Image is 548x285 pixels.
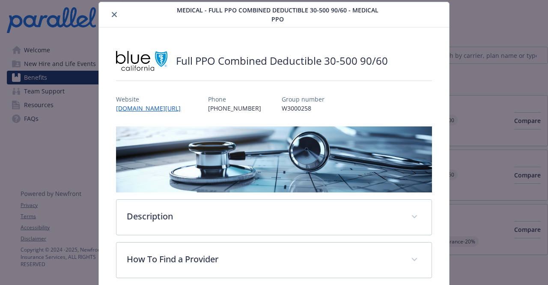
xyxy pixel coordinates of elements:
div: How To Find a Provider [116,243,431,278]
p: Group number [282,95,325,104]
span: Medical - Full PPO Combined Deductible 30-500 90/60 - Medical PPO [175,6,381,24]
button: close [109,9,119,20]
a: [DOMAIN_NAME][URL] [116,104,188,112]
p: Description [127,210,400,223]
p: W3000258 [282,104,325,113]
p: How To Find a Provider [127,253,400,266]
h2: Full PPO Combined Deductible 30-500 90/60 [176,54,388,68]
img: Blue Shield of California [116,48,167,74]
p: Phone [208,95,261,104]
p: Website [116,95,188,104]
p: [PHONE_NUMBER] [208,104,261,113]
img: banner [116,126,432,192]
div: Description [116,200,431,235]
